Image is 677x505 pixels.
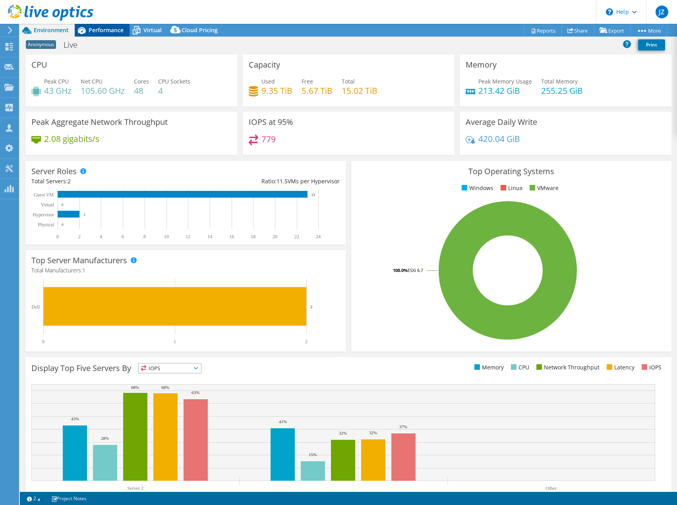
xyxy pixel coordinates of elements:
h3: Server Roles [31,167,77,176]
h3: Top Operating Systems [357,167,665,176]
text: 14 [207,234,212,239]
tspan: 100.0% [393,267,408,273]
h3: Capacity [249,60,280,69]
text: 18 [251,234,255,239]
text: Virtual [41,202,54,208]
text: 2 [83,213,85,217]
h3: Peak Aggregate Network Throughput [31,118,168,126]
text: Guest VM [34,192,54,198]
text: 2 [310,304,313,309]
span: Anonymous [26,40,56,49]
h3: CPU [31,60,47,69]
text: 68% [131,385,139,390]
a: Share [561,24,594,37]
span: 2 [68,177,71,185]
text: 22 [294,234,299,239]
a: Print [638,39,665,50]
text: 23 [311,193,315,197]
li: Network Throughput [534,363,600,372]
text: 41% [279,419,287,424]
span: Environment [34,26,69,34]
span: Cloud Pricing [182,26,218,34]
h4: Total Manufacturers: [31,266,340,275]
text: 32% [369,430,377,435]
text: 1 [174,339,176,344]
h3: IOPS at 95% [249,118,293,126]
a: More [630,24,667,37]
text: 32% [339,431,347,435]
div: Total Servers: [31,177,186,186]
text: 6 [122,234,124,239]
text: 68% [161,385,169,390]
span: JZ [656,6,668,18]
h4: 2.08 gigabits/s [44,134,99,143]
h1: Live [60,41,90,49]
span: CPU Sockets [158,78,190,85]
h4: 9.35 TiB [261,86,292,95]
span: 1 [82,266,85,274]
h4: 5.67 TiB [302,86,333,95]
text: 20 [273,234,277,239]
li: Windows [460,184,493,192]
text: 0 [62,223,64,227]
text: Other [545,486,556,491]
span: Peak CPU [44,78,69,85]
a: Project Notes [46,493,92,503]
span: Cores [134,78,149,85]
tspan: ESXi 6.7 [408,267,423,273]
span: Net CPU [81,78,103,85]
h4: 105.60 GHz [81,86,125,95]
h4: 48 [134,86,149,95]
h4: 213.42 GiB [478,86,532,95]
a: Export [594,24,631,37]
h4: 43 GHz [44,86,72,95]
li: Memory [472,363,504,372]
text: 2 [78,234,81,239]
a: Reports [524,24,562,37]
text: 4 [100,234,102,239]
text: Physical [38,222,54,227]
text: 8 [143,234,146,239]
text: Server 2 [128,486,143,491]
span: Total [342,78,355,85]
li: Linux [499,184,522,192]
h4: 15.02 TiB [342,86,377,95]
svg: \n [606,8,613,16]
span: Performance [89,26,124,34]
a: 2 [21,493,46,503]
text: 43% [71,416,79,421]
text: 15% [309,452,317,457]
h3: Average Daily Write [466,118,537,126]
span: IOPS [139,363,201,373]
text: 37% [399,424,407,429]
h4: 4 [158,86,190,95]
li: VMware [528,184,559,192]
text: 10 [164,234,169,239]
text: 24 [316,234,321,239]
text: Dell [31,304,40,310]
span: Total Memory [541,78,578,85]
text: Hypervisor [33,212,54,218]
span: Free [302,78,313,85]
span: Virtual [143,26,162,34]
text: 0 [62,203,64,207]
text: 63% [191,390,199,395]
text: 0 [42,339,44,344]
li: Latency [605,363,634,372]
h3: Memory [466,60,497,69]
span: 11.5 [277,177,288,185]
text: 28% [101,436,109,441]
span: Used [261,78,275,85]
h4: 779 [261,135,276,144]
h4: 420.04 GiB [478,134,520,143]
text: 2 [305,339,308,344]
h3: Top Server Manufacturers [31,256,127,265]
text: 16 [229,234,234,239]
div: Ratio: VMs per Hypervisor [186,177,340,186]
li: IOPS [640,363,662,372]
li: CPU [509,363,529,372]
h4: 255.25 GiB [541,86,583,95]
span: Peak Memory Usage [478,78,532,85]
text: 12 [186,234,190,239]
text: 0 [56,234,59,239]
